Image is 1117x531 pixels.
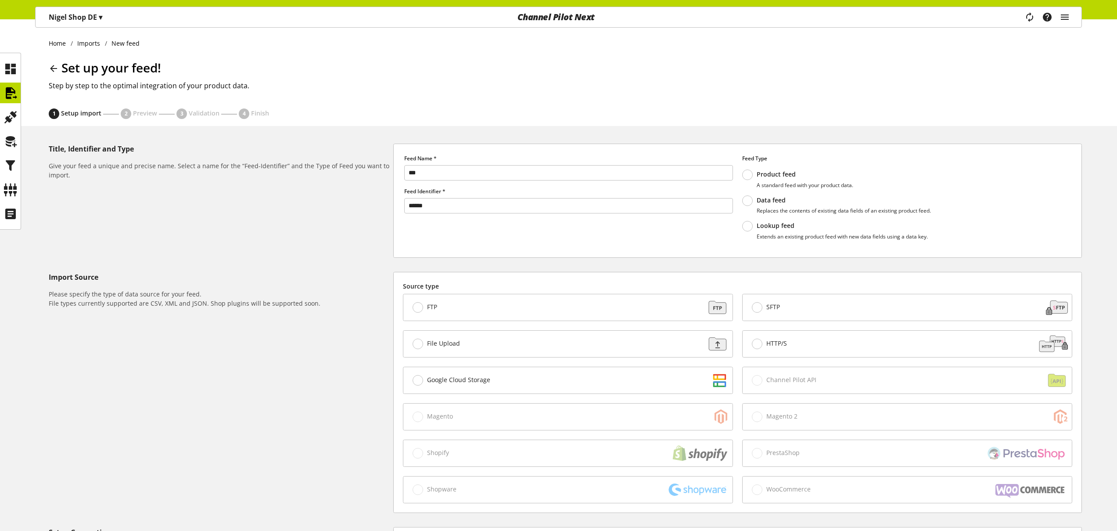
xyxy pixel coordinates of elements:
img: d2dddd6c468e6a0b8c3bb85ba935e383.svg [700,372,731,389]
p: Data feed [757,196,931,204]
span: 4 [243,110,246,118]
p: Replaces the contents of existing data fields of an existing product feed. [757,207,931,214]
p: Lookup feed [757,222,928,230]
span: Feed Identifier * [404,188,445,195]
img: 88a670171dbbdb973a11352c4ab52784.svg [700,299,731,316]
img: 1a078d78c93edf123c3bc3fa7bc6d87d.svg [1039,299,1070,316]
a: Imports [73,39,105,48]
h2: Step by step to the optimal integration of your product data. [49,80,1082,91]
label: Source type [403,282,1072,291]
h5: Title, Identifier and Type [49,144,390,154]
p: A standard feed with your product data. [757,182,853,188]
img: f3ac9b204b95d45582cf21fad1a323cf.svg [700,335,731,353]
span: FTP [427,303,437,311]
span: ▾ [99,12,102,22]
span: 2 [125,110,128,118]
span: Preview [133,109,157,117]
h5: Import Source [49,272,390,282]
span: Set up your feed! [61,59,161,76]
span: SFTP [766,303,780,311]
label: Feed Type [742,155,1071,163]
p: Nigel Shop DE [49,12,102,22]
h6: Please specify the type of data source for your feed. File types currently supported are CSV, XML... [49,289,390,308]
span: File Upload [427,340,460,347]
span: HTTP/S [766,340,787,347]
p: Extends an existing product feed with new data fields using a data key. [757,233,928,240]
span: 3 [180,110,183,118]
span: Feed Name * [404,155,437,162]
span: 1 [53,110,56,118]
a: Home [49,39,71,48]
span: Setup import [61,109,101,117]
span: Validation [189,109,219,117]
p: Product feed [757,170,853,178]
img: cbdcb026b331cf72755dc691680ce42b.svg [1037,335,1070,353]
h6: Give your feed a unique and precise name. Select a name for the “Feed-Identifier” and the Type of... [49,161,390,180]
nav: main navigation [35,7,1082,28]
span: Finish [251,109,269,117]
span: Google Cloud Storage [427,376,490,384]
